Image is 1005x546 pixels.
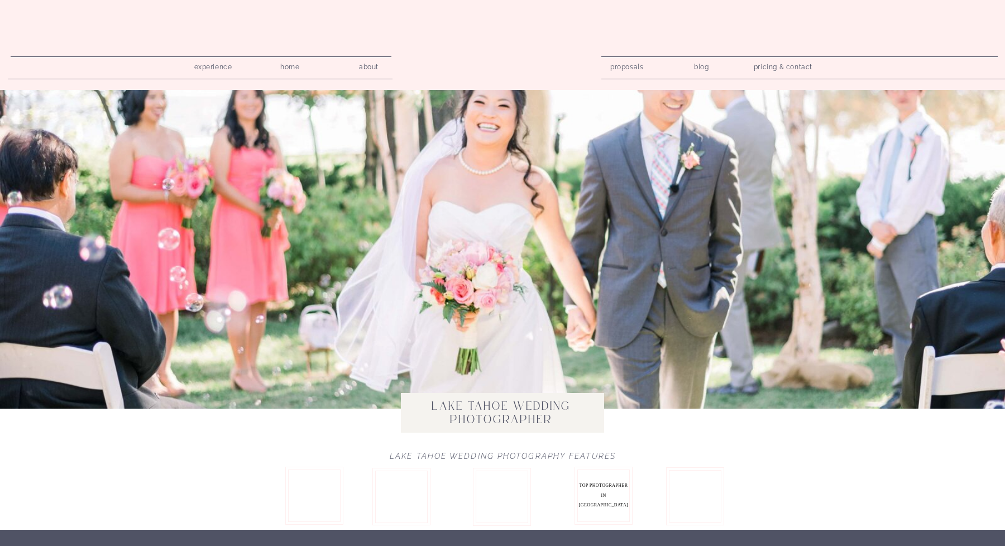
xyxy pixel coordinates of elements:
a: about [353,60,385,70]
a: pricing & contact [749,60,817,75]
h2: Lake Tahoe Wedding Photography Features [368,452,638,466]
a: home [274,60,306,70]
p: Top Photographer in [GEOGRAPHIC_DATA] [578,481,629,522]
a: blog [686,60,717,70]
h1: Lake Tahoe wedding photographer [401,400,601,426]
a: proposals [610,60,642,70]
a: experience [186,60,240,70]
